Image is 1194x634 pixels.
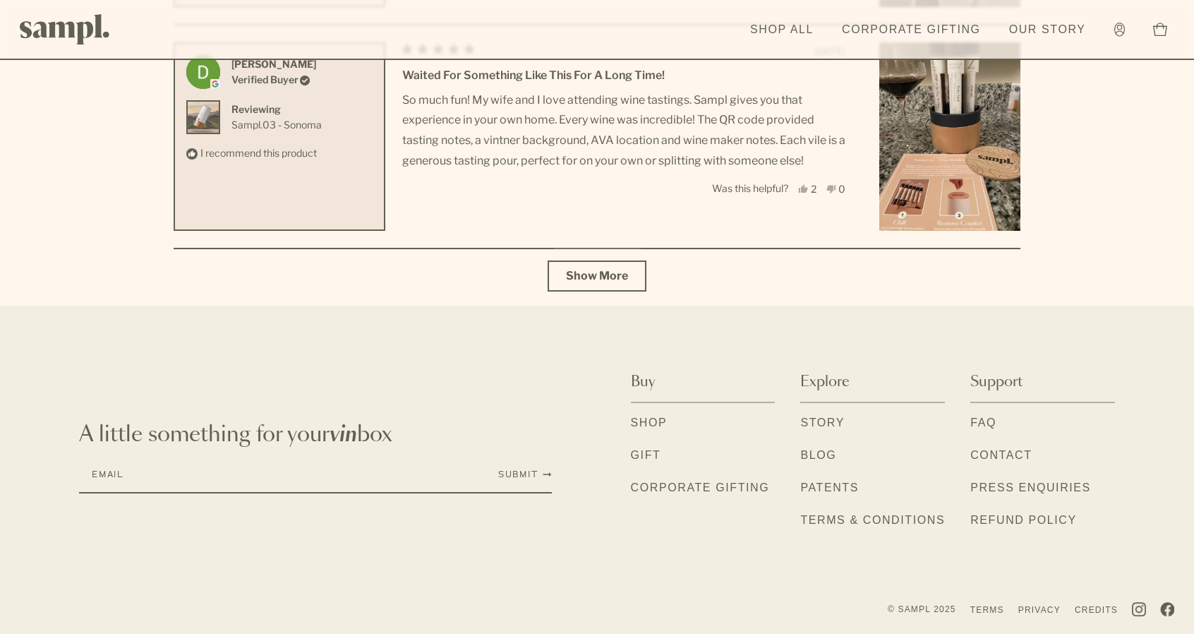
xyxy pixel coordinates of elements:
[548,261,646,292] button: Show more reviews
[402,66,845,85] div: Waited for something like this for a long time!
[231,102,322,117] div: Reviewing
[231,72,316,88] div: Verified Buyer
[888,601,1118,618] ul: policy links
[79,422,552,448] p: A little something for your box
[970,512,1077,530] a: Refund Policy
[1075,604,1118,616] a: Credits
[798,183,816,193] button: 2
[402,90,845,172] p: So much fun! My wife and I love attending wine tastings. Sampl gives you that experience in your ...
[970,447,1032,465] a: Contact
[879,42,1020,231] img: Customer-uploaded image, show more details
[186,55,220,89] img: Profile picture for Dan O.
[835,14,988,45] a: Corporate Gifting
[210,79,220,89] img: google logo
[1132,602,1146,616] img: Instagram
[800,372,850,392] span: Explore
[970,479,1091,498] a: Press Enquiries
[1132,602,1174,616] ul: social links
[970,372,1023,392] span: Support
[330,424,357,445] em: vin
[800,362,945,403] button: Explore
[970,414,996,433] a: FAQ
[231,117,322,133] a: View Sampl.03 - Sonoma
[800,512,945,530] a: Terms & Conditions
[888,604,956,615] li: © Sampl 2025
[1002,14,1093,45] a: Our Story
[800,414,845,433] a: Story
[631,403,776,520] div: Buy
[231,58,316,70] strong: [PERSON_NAME]
[743,14,821,45] a: Shop All
[800,479,859,498] a: Patents
[1018,604,1061,616] a: Privacy
[1160,602,1174,616] img: Facebook
[631,479,770,498] a: Corporate Gifting
[712,182,788,194] span: Was this helpful?
[970,604,1004,616] a: Terms
[800,447,836,465] a: Blog
[631,414,668,433] a: Shop
[498,469,552,480] button: Submit Newsletter Signup
[631,447,661,465] a: Gift
[20,14,110,44] img: Sampl logo
[631,372,655,392] span: Buy
[826,183,846,193] button: 0
[631,362,776,403] button: Buy
[566,269,628,282] span: Show More
[800,403,945,553] div: Explore
[200,147,317,159] span: I recommend this product
[970,362,1115,403] button: Support
[970,403,1115,553] div: Support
